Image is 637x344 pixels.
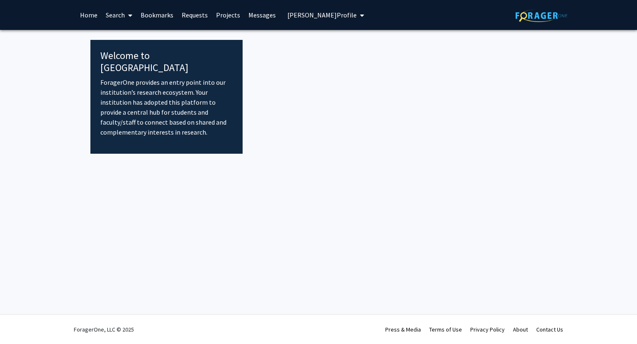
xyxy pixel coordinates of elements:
a: Messages [244,0,280,29]
a: Privacy Policy [470,326,505,333]
a: Search [102,0,136,29]
span: [PERSON_NAME] Profile [287,11,357,19]
a: Home [76,0,102,29]
a: Requests [177,0,212,29]
a: Terms of Use [429,326,462,333]
a: Bookmarks [136,0,177,29]
p: ForagerOne provides an entry point into our institution’s research ecosystem. Your institution ha... [100,77,233,137]
a: Projects [212,0,244,29]
h4: Welcome to [GEOGRAPHIC_DATA] [100,50,233,74]
img: ForagerOne Logo [515,9,567,22]
a: Press & Media [385,326,421,333]
a: About [513,326,528,333]
a: Contact Us [536,326,563,333]
div: ForagerOne, LLC © 2025 [74,315,134,344]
